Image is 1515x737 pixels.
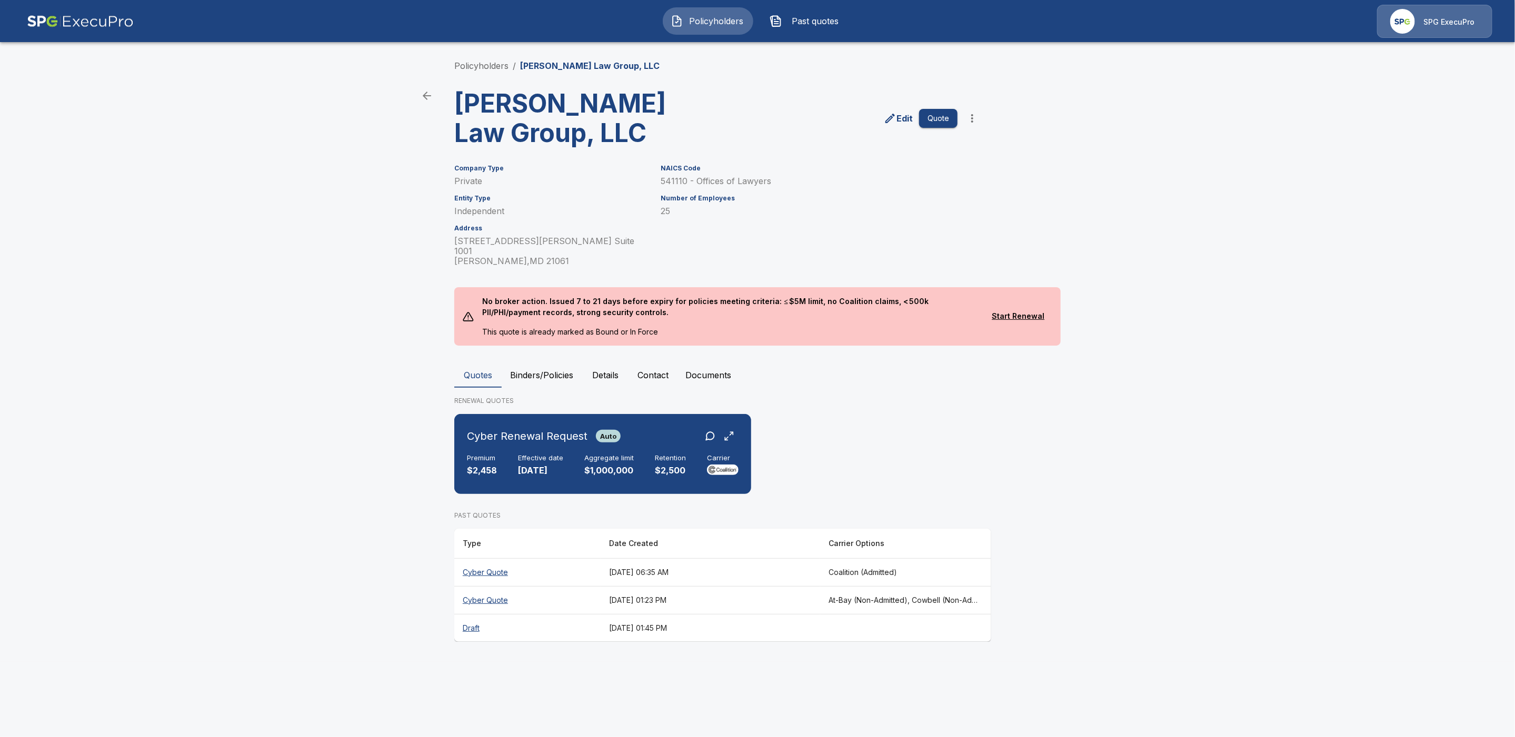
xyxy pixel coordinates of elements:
nav: breadcrumb [454,59,660,72]
p: [PERSON_NAME] Law Group, LLC [520,59,660,72]
a: Policyholders [454,60,509,71]
h3: [PERSON_NAME] Law Group, LLC [454,89,714,148]
button: Policyholders IconPolicyholders [663,7,753,35]
p: 25 [661,206,958,216]
button: Start Renewal [984,307,1052,326]
a: Agency IconSPG ExecuPro [1377,5,1492,38]
button: Quote [919,109,958,128]
p: Private [454,176,648,186]
button: more [962,108,983,129]
th: [DATE] 01:45 PM [601,614,820,642]
h6: Premium [467,454,497,462]
img: Agency Icon [1390,9,1415,34]
p: No broker action. Issued 7 to 21 days before expiry for policies meeting criteria: ≤ $5M limit, n... [474,287,984,326]
p: $2,458 [467,465,497,477]
img: Policyholders Icon [671,15,683,27]
p: Independent [454,206,648,216]
table: responsive table [454,529,991,642]
p: [DATE] [518,465,563,477]
th: Type [454,529,601,559]
th: Coalition (Admitted) [820,558,991,586]
p: $1,000,000 [584,465,634,477]
th: [DATE] 06:35 AM [601,558,820,586]
p: 541110 - Offices of Lawyers [661,176,958,186]
img: Past quotes Icon [770,15,782,27]
p: [STREET_ADDRESS][PERSON_NAME] Suite 1001 [PERSON_NAME] , MD 21061 [454,236,648,266]
p: Edit [896,112,913,125]
div: policyholder tabs [454,362,1061,388]
th: Carrier Options [820,529,991,559]
span: Auto [596,432,621,440]
span: Past quotes [786,15,844,27]
h6: Cyber Renewal Request [467,428,587,445]
th: Cyber Quote [454,558,601,586]
p: SPG ExecuPro [1423,17,1474,27]
h6: Aggregate limit [584,454,634,462]
th: At-Bay (Non-Admitted), Cowbell (Non-Admitted), Cowbell (Admitted), Corvus Cyber (Non-Admitted), T... [820,586,991,614]
th: Draft [454,614,601,642]
a: edit [882,110,915,127]
p: PAST QUOTES [454,511,991,520]
h6: Retention [655,454,686,462]
th: Cyber Quote [454,586,601,614]
h6: Company Type [454,165,648,172]
h6: NAICS Code [661,165,958,172]
button: Past quotes IconPast quotes [762,7,852,35]
button: Contact [629,362,677,388]
p: This quote is already marked as Bound or In Force [474,326,984,346]
h6: Entity Type [454,195,648,202]
p: RENEWAL QUOTES [454,396,1061,406]
h6: Carrier [707,454,739,462]
th: Date Created [601,529,820,559]
button: Quotes [454,362,502,388]
span: Policyholders [687,15,745,27]
h6: Address [454,225,648,232]
button: Details [582,362,629,388]
p: $2,500 [655,465,686,477]
th: [DATE] 01:23 PM [601,586,820,614]
button: Documents [677,362,740,388]
img: AA Logo [27,5,134,38]
h6: Number of Employees [661,195,958,202]
img: Carrier [707,465,739,475]
a: back [416,85,437,106]
button: Binders/Policies [502,362,582,388]
li: / [513,59,516,72]
h6: Effective date [518,454,563,462]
